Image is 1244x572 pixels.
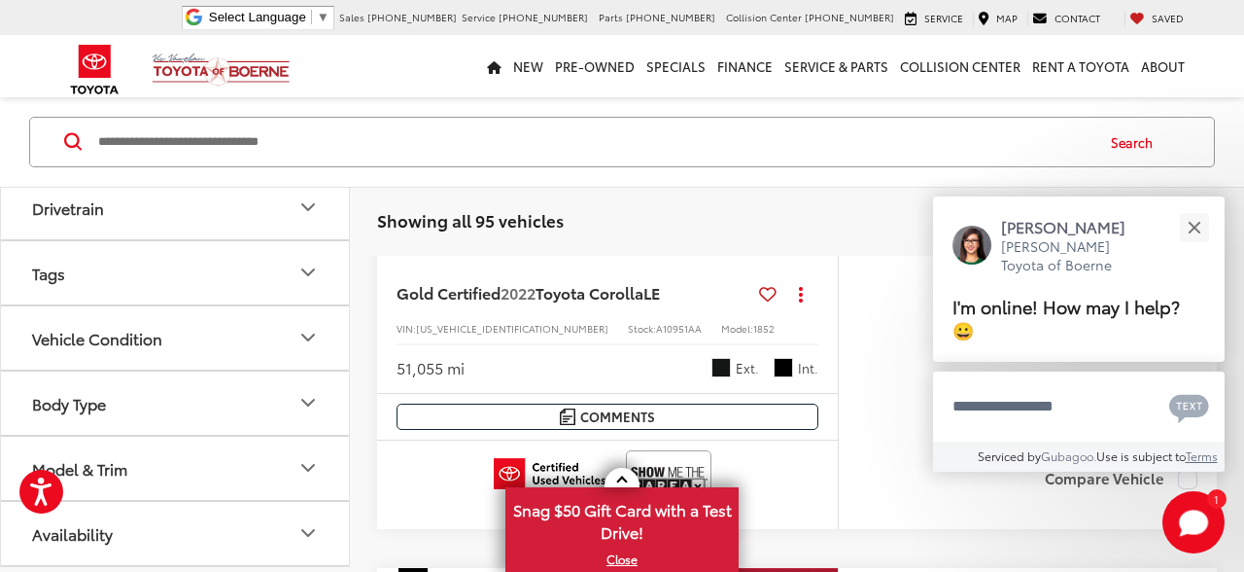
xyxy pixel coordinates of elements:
div: Availability [32,524,113,543]
span: Gold Certified [397,281,501,304]
span: Service [924,11,963,25]
div: Availability [296,521,320,545]
button: Vehicle ConditionVehicle Condition [1,306,351,370]
div: Vehicle Condition [32,329,162,347]
a: Terms [1186,447,1218,464]
img: Toyota [58,38,131,101]
button: Chat with SMS [1163,384,1215,428]
span: [PHONE_NUMBER] [367,10,457,24]
span: 2022 [501,281,536,304]
span: ​ [311,10,312,24]
button: Close [1173,206,1215,248]
div: Model & Trim [296,456,320,480]
div: Body Type [32,394,106,412]
p: [PERSON_NAME] Toyota of Boerne [1001,237,1145,275]
div: Tags [32,264,65,282]
p: [PERSON_NAME] [1001,216,1145,237]
span: Comments [580,408,655,426]
a: Finance [711,35,778,97]
span: I'm online! How may I help? 😀 [952,293,1180,342]
div: Vehicle Condition [296,326,320,349]
div: Model & Trim [32,459,127,478]
a: Home [481,35,507,97]
a: About [1135,35,1191,97]
input: Search by Make, Model, or Keyword [96,119,1092,165]
span: [PHONE_NUMBER] [499,10,588,24]
div: 51,055 mi [397,357,465,379]
div: Body Type [296,391,320,414]
span: [PHONE_NUMBER] [805,10,894,24]
a: Collision Center [894,35,1026,97]
span: Serviced by [978,447,1041,464]
span: 1 [1214,494,1219,503]
a: Map [973,11,1022,26]
span: Sales [339,10,364,24]
a: Specials [640,35,711,97]
img: Comments [560,409,575,425]
a: Service [900,11,968,26]
div: Drivetrain [296,196,320,219]
button: Search [1092,118,1181,166]
span: Ext. [736,359,759,377]
a: Contact [1027,11,1105,26]
span: Model: [721,321,753,336]
a: My Saved Vehicles [1124,11,1189,26]
label: Compare Vehicle [1045,470,1197,489]
span: Snag $50 Gift Card with a Test Drive! [507,489,737,549]
span: Contact [1054,11,1100,25]
a: Gold Certified2022Toyota CorollaLE [397,282,751,304]
a: Select Language​ [209,10,329,24]
span: A10951AA [656,321,702,336]
span: Black [774,358,793,377]
span: ▼ [317,10,329,24]
button: Toggle Chat Window [1162,491,1225,554]
img: Toyota Certified Used Vehicles [494,458,605,489]
button: DrivetrainDrivetrain [1,176,351,239]
textarea: Type your message [933,372,1225,442]
span: Stock: [628,321,656,336]
a: Service & Parts: Opens in a new tab [778,35,894,97]
a: New [507,35,549,97]
span: [US_VEHICLE_IDENTIFICATION_NUMBER] [416,321,608,336]
div: Tags [296,261,320,284]
span: 1852 [753,321,775,336]
span: Showing all 95 vehicles [377,208,564,232]
span: Saved [1152,11,1184,25]
div: Drivetrain [32,198,104,217]
svg: Text [1169,392,1209,423]
img: View CARFAX report [630,454,708,506]
span: VIN: [397,321,416,336]
span: dropdown dots [799,286,803,302]
span: LE [643,281,660,304]
span: [PHONE_NUMBER] [626,10,715,24]
button: Body TypeBody Type [1,372,351,435]
span: Black Sand Pearl [711,358,731,377]
button: TagsTags [1,241,351,304]
a: Pre-Owned [549,35,640,97]
span: Use is subject to [1096,447,1186,464]
span: Select Language [209,10,306,24]
span: Service [462,10,496,24]
span: Collision Center [726,10,802,24]
button: Model & TrimModel & Trim [1,437,351,500]
svg: Start Chat [1162,491,1225,554]
a: Rent a Toyota [1026,35,1135,97]
span: Toyota Corolla [536,281,643,304]
a: Gubagoo. [1041,447,1096,464]
span: Parts [599,10,623,24]
button: Comments [397,404,818,430]
span: Map [996,11,1018,25]
span: Int. [798,359,818,377]
button: Actions [784,276,818,310]
div: Close[PERSON_NAME][PERSON_NAME] Toyota of BoerneI'm online! How may I help? 😀Type your messageCha... [933,197,1225,472]
img: Vic Vaughan Toyota of Boerne [152,53,291,87]
button: AvailabilityAvailability [1,502,351,565]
